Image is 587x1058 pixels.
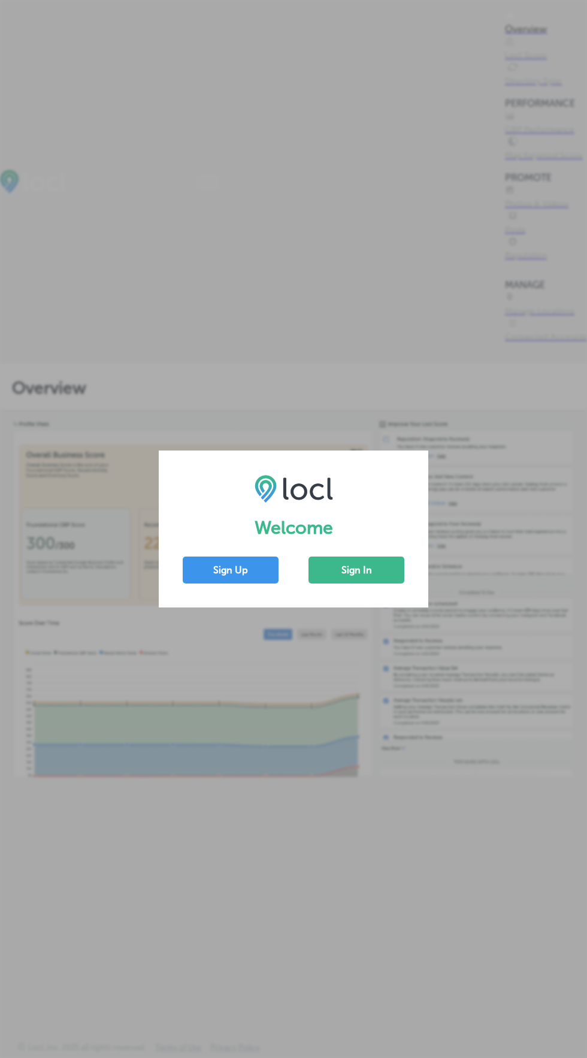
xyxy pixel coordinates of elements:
[183,517,404,539] h1: Welcome
[255,474,333,502] img: LOCL logo
[308,557,404,584] button: Sign In
[183,557,279,584] button: Sign Up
